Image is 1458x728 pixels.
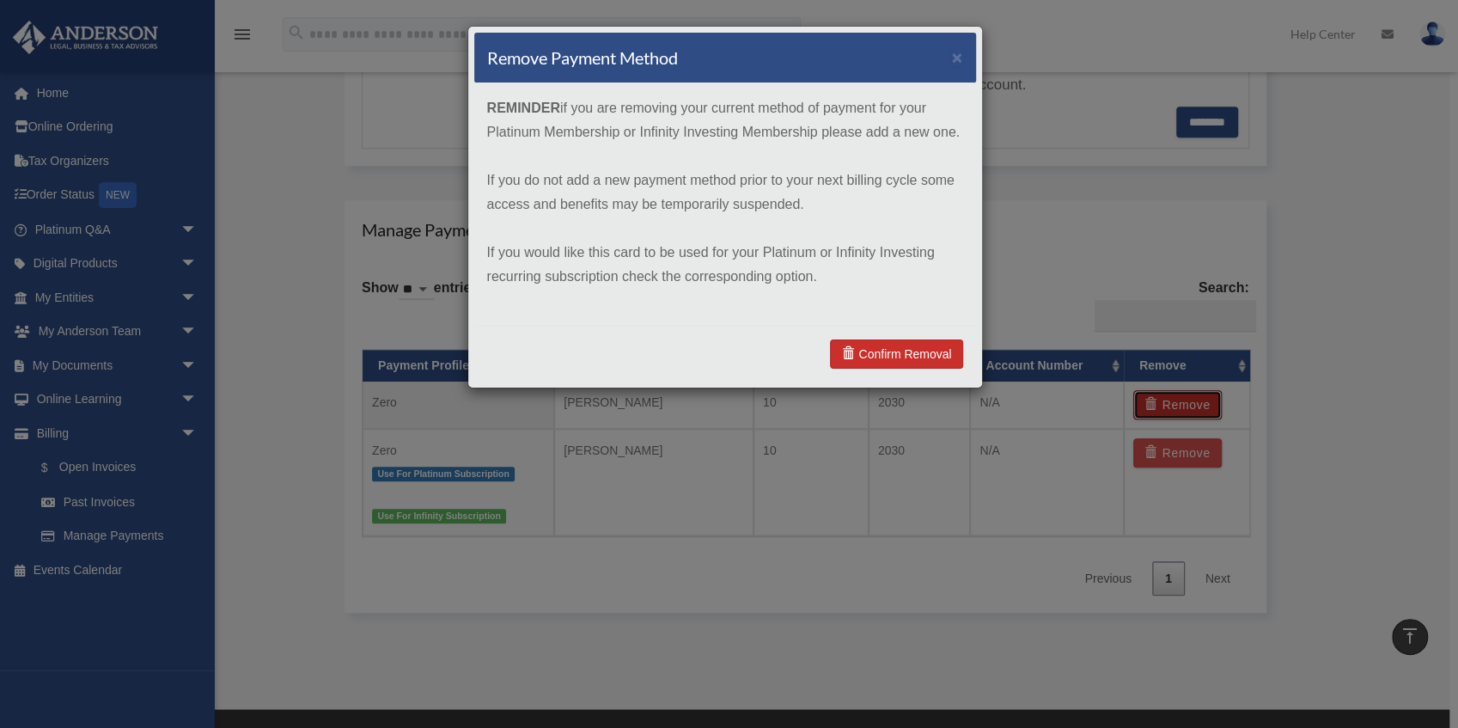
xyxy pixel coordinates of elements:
h4: Remove Payment Method [487,46,678,70]
p: If you do not add a new payment method prior to your next billing cycle some access and benefits ... [487,168,963,217]
p: If you would like this card to be used for your Platinum or Infinity Investing recurring subscrip... [487,241,963,289]
strong: REMINDER [487,101,560,115]
button: × [952,48,963,66]
a: Confirm Removal [830,340,962,369]
div: if you are removing your current method of payment for your Platinum Membership or Infinity Inves... [474,83,976,326]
